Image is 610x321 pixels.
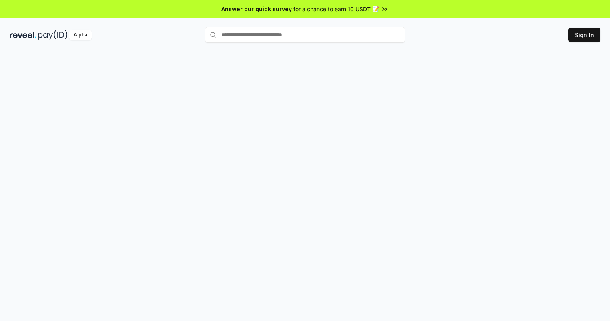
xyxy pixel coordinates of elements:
button: Sign In [568,28,600,42]
span: for a chance to earn 10 USDT 📝 [293,5,379,13]
span: Answer our quick survey [221,5,292,13]
div: Alpha [69,30,92,40]
img: pay_id [38,30,68,40]
img: reveel_dark [10,30,36,40]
